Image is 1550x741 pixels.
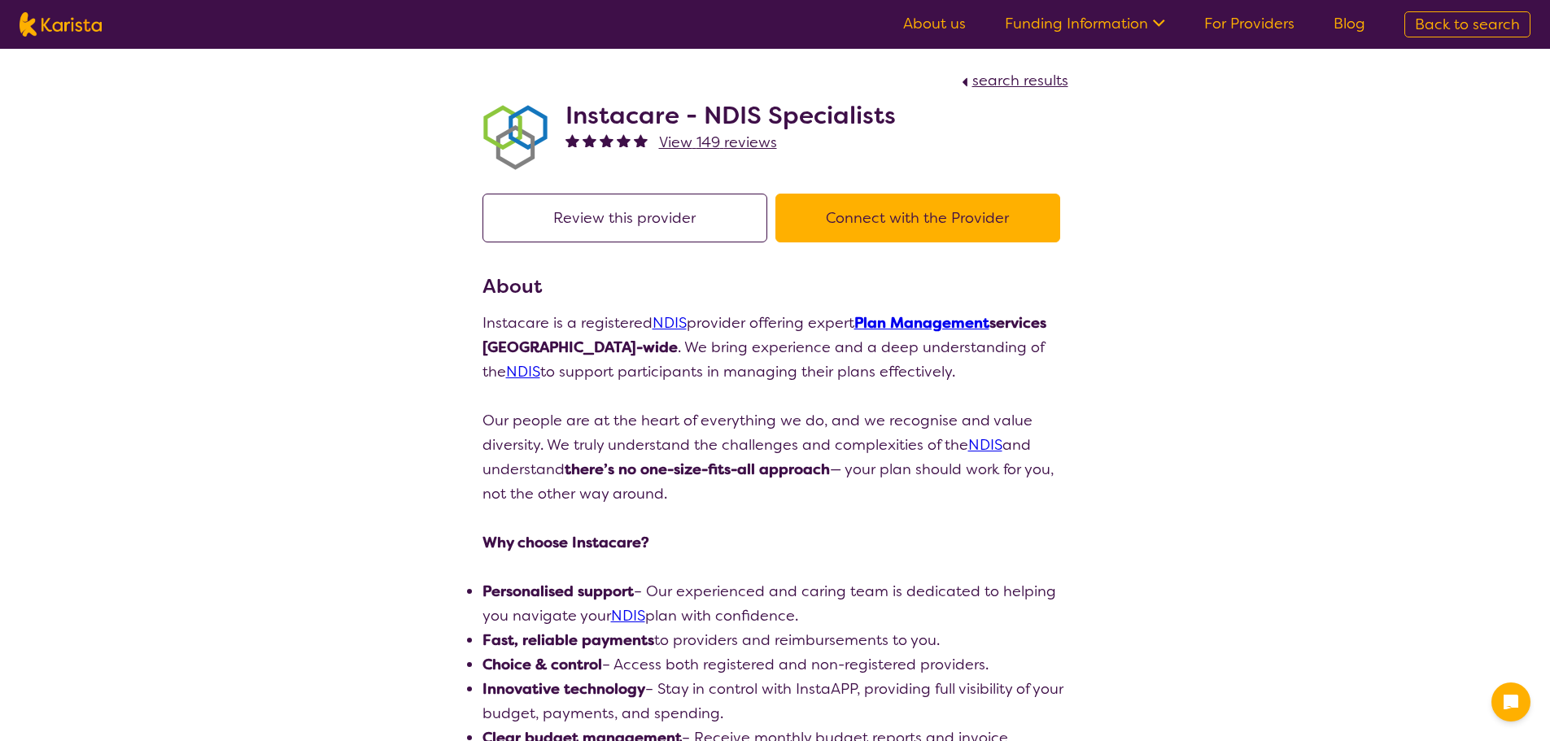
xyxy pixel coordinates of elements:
a: View 149 reviews [659,130,777,155]
a: Blog [1334,14,1365,33]
li: – Stay in control with InstaAPP, providing full visibility of your budget, payments, and spending. [482,677,1068,726]
li: – Access both registered and non-registered providers. [482,652,1068,677]
a: Review this provider [482,208,775,228]
a: NDIS [653,313,687,333]
a: Connect with the Provider [775,208,1068,228]
span: View 149 reviews [659,133,777,152]
button: Connect with the Provider [775,194,1060,242]
a: NDIS [968,435,1002,455]
a: About us [903,14,966,33]
img: Karista logo [20,12,102,37]
li: to providers and reimbursements to you. [482,628,1068,652]
p: Our people are at the heart of everything we do, and we recognise and value diversity. We truly u... [482,408,1068,506]
img: obkhna0zu27zdd4ubuus.png [482,105,548,170]
strong: Choice & control [482,655,602,674]
img: fullstar [600,133,613,147]
span: search results [972,71,1068,90]
li: – Our experienced and caring team is dedicated to helping you navigate your plan with confidence. [482,579,1068,628]
a: Back to search [1404,11,1530,37]
a: Plan Management [854,313,989,333]
a: NDIS [506,362,540,381]
p: Instacare is a registered provider offering expert . We bring experience and a deep understanding... [482,311,1068,384]
img: fullstar [634,133,648,147]
img: fullstar [565,133,579,147]
button: Review this provider [482,194,767,242]
span: Back to search [1415,15,1520,34]
h2: Instacare - NDIS Specialists [565,101,896,130]
strong: Why choose Instacare? [482,533,649,552]
strong: there’s no one-size-fits-all approach [565,460,830,479]
img: fullstar [617,133,631,147]
a: search results [958,71,1068,90]
a: NDIS [611,606,645,625]
h3: About [482,272,1068,301]
a: For Providers [1204,14,1295,33]
strong: Fast, reliable payments [482,630,654,650]
strong: Personalised support [482,582,634,601]
strong: Innovative technology [482,679,645,699]
a: Funding Information [1005,14,1165,33]
img: fullstar [583,133,596,147]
